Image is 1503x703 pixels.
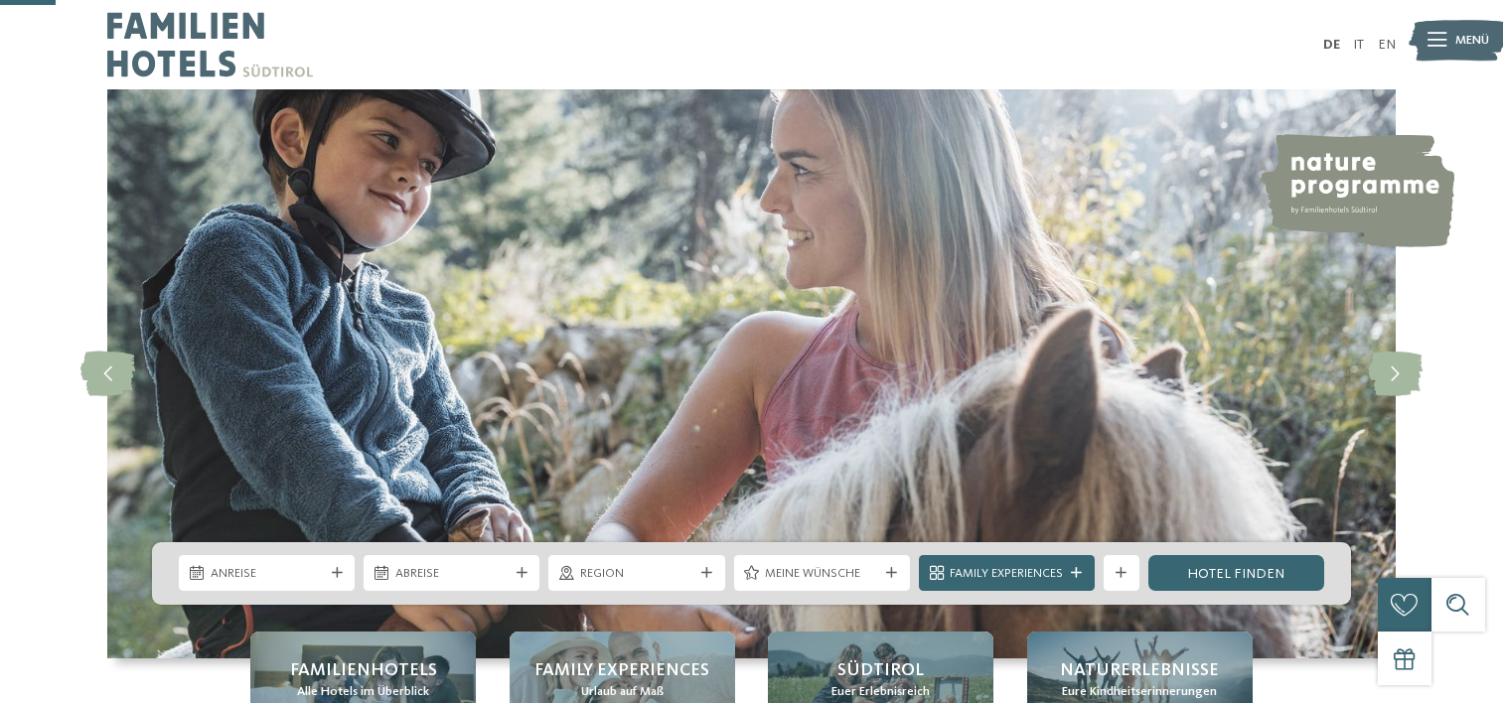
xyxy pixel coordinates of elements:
a: Hotel finden [1148,555,1324,591]
span: Familienhotels [290,658,437,683]
a: IT [1353,38,1364,52]
span: Anreise [211,565,324,583]
span: Südtirol [837,658,924,683]
span: Urlaub auf Maß [581,683,664,701]
span: Region [580,565,693,583]
span: Eure Kindheitserinnerungen [1062,683,1217,701]
span: Abreise [395,565,509,583]
span: Euer Erlebnisreich [831,683,930,701]
a: EN [1378,38,1396,52]
span: Family Experiences [534,658,709,683]
span: Family Experiences [950,565,1063,583]
span: Menü [1455,32,1489,50]
img: Familienhotels Südtirol: The happy family places [107,89,1396,658]
span: Meine Wünsche [765,565,878,583]
span: Naturerlebnisse [1060,658,1219,683]
span: Alle Hotels im Überblick [297,683,429,701]
a: DE [1323,38,1340,52]
img: nature programme by Familienhotels Südtirol [1258,134,1454,247]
